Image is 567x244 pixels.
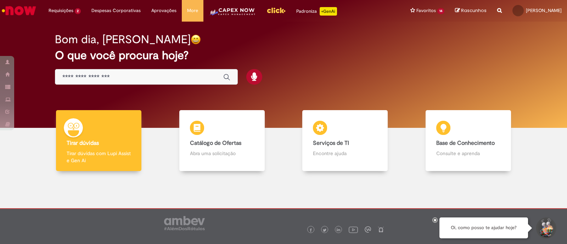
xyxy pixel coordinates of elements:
[151,7,176,14] span: Aprovações
[320,7,337,16] p: +GenAi
[296,7,337,16] div: Padroniza
[1,4,37,18] img: ServiceNow
[461,7,487,14] span: Rascunhos
[337,228,340,232] img: logo_footer_linkedin.png
[67,140,99,147] b: Tirar dúvidas
[313,140,349,147] b: Serviços de TI
[191,34,201,45] img: happy-face.png
[436,150,500,157] p: Consulte e aprenda
[266,5,286,16] img: click_logo_yellow_360x200.png
[349,225,358,234] img: logo_footer_youtube.png
[55,49,512,62] h2: O que você procura hoje?
[49,7,73,14] span: Requisições
[526,7,562,13] span: [PERSON_NAME]
[309,228,313,232] img: logo_footer_facebook.png
[455,7,487,14] a: Rascunhos
[161,110,284,171] a: Catálogo de Ofertas Abra uma solicitação
[37,110,161,171] a: Tirar dúvidas Tirar dúvidas com Lupi Assist e Gen Ai
[365,226,371,233] img: logo_footer_workplace.png
[187,7,198,14] span: More
[67,150,131,164] p: Tirar dúvidas com Lupi Assist e Gen Ai
[535,217,556,239] button: Iniciar Conversa de Suporte
[313,150,377,157] p: Encontre ajuda
[55,33,191,46] h2: Bom dia, [PERSON_NAME]
[407,110,530,171] a: Base de Conhecimento Consulte e aprenda
[209,7,256,21] img: CapexLogo5.png
[378,226,384,233] img: logo_footer_naosei.png
[75,8,81,14] span: 2
[164,216,205,230] img: logo_footer_ambev_rotulo_gray.png
[323,228,326,232] img: logo_footer_twitter.png
[91,7,141,14] span: Despesas Corporativas
[283,110,407,171] a: Serviços de TI Encontre ajuda
[190,150,254,157] p: Abra uma solicitação
[439,217,528,238] div: Oi, como posso te ajudar hoje?
[437,8,444,14] span: 14
[190,140,241,147] b: Catálogo de Ofertas
[436,140,495,147] b: Base de Conhecimento
[416,7,436,14] span: Favoritos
